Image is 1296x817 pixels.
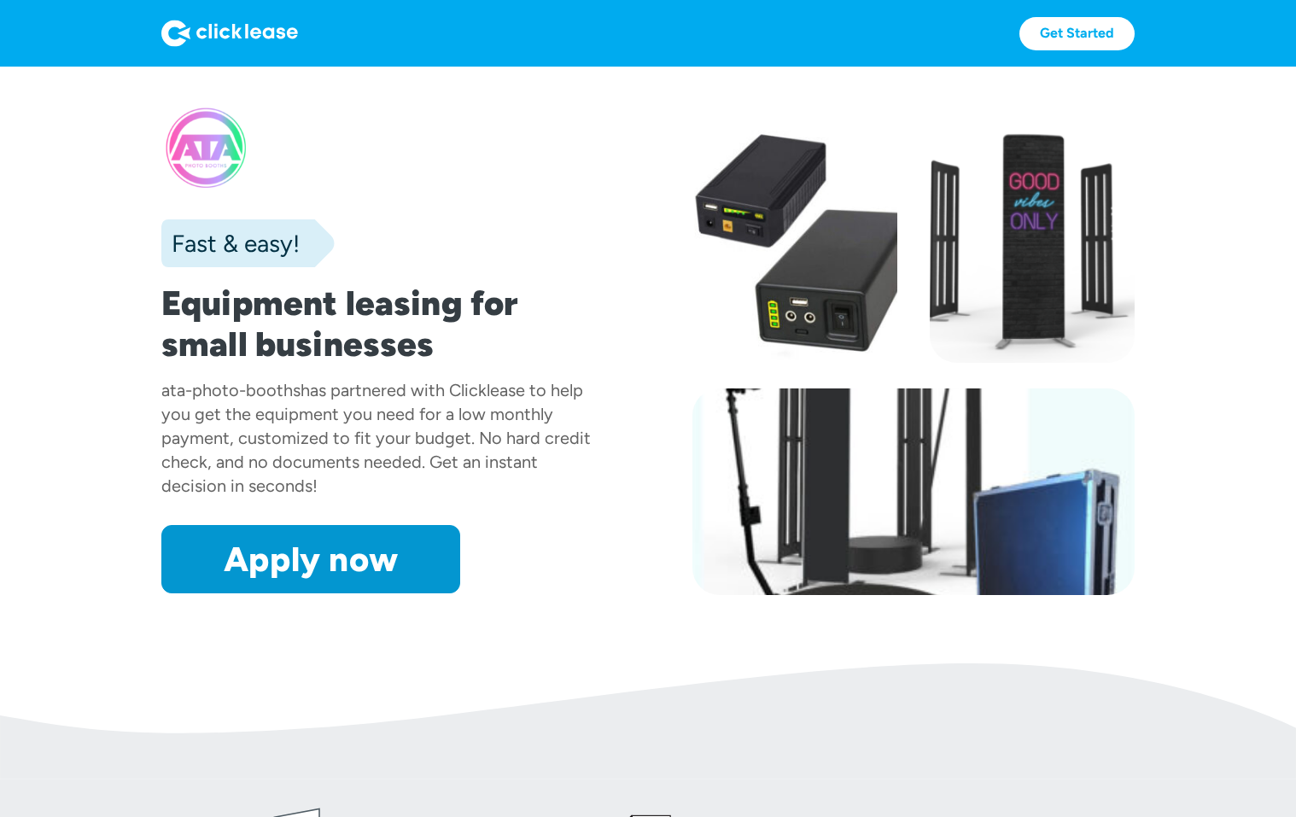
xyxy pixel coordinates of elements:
[161,380,301,400] div: ata-photo-booths
[1019,17,1135,50] a: Get Started
[161,20,298,47] img: Logo
[161,380,591,496] div: has partnered with Clicklease to help you get the equipment you need for a low monthly payment, c...
[161,525,460,593] a: Apply now
[161,283,604,365] h1: Equipment leasing for small businesses
[161,226,300,260] div: Fast & easy!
